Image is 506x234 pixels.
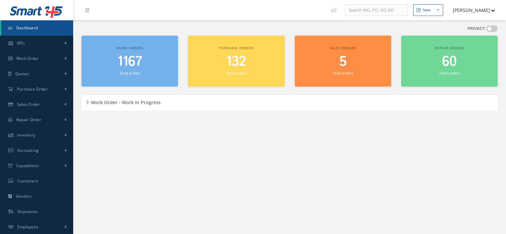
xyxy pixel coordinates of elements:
button: New [413,4,443,16]
span: Repair Order [16,117,42,122]
span: Customers [17,178,39,184]
input: Search WO, PO, SO, RO [345,4,408,16]
a: Work orders 1167 Total orders [82,36,178,87]
span: Quotes [15,71,29,77]
small: Total orders [226,71,247,76]
small: Total orders [333,71,353,76]
button: [PERSON_NAME] [446,4,495,17]
span: Purchase Order [17,86,48,92]
small: Total orders [439,71,460,76]
span: Sales Order [17,102,40,107]
span: Work Order [16,56,39,61]
label: PRIVACY [467,25,485,32]
a: Dashboard [1,20,73,36]
span: Sales orders [330,46,356,50]
span: 5 [339,52,347,71]
a: Purchase orders 132 Total orders [188,36,284,87]
span: Work orders [116,46,143,50]
span: Shipments [17,209,38,214]
h5: Work Order - Work In Progress [89,98,161,106]
span: Purchase orders [219,46,253,50]
span: Vendors [16,193,32,199]
span: KPIs [17,40,25,46]
a: Sales orders 5 Total orders [295,36,391,87]
small: Total orders [119,71,140,76]
span: Accounting [17,147,39,153]
span: Capabilities [16,163,39,168]
span: Inventory [17,132,36,138]
a: Repair orders 60 Total orders [401,36,498,87]
span: Repair orders [435,46,463,50]
div: New [423,7,430,13]
span: 1167 [117,52,142,71]
span: Employees [17,224,39,230]
span: 132 [226,52,246,71]
span: Dashboard [16,25,38,31]
span: 60 [442,52,457,71]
